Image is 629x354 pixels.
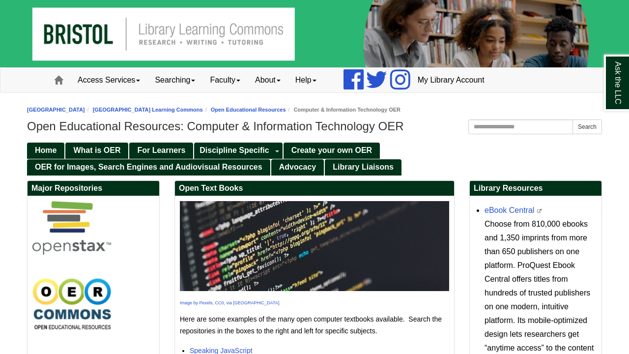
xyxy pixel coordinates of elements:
li: Computer & Information Technology OER [286,105,400,115]
a: Help [288,68,324,92]
a: Home [27,143,64,159]
a: What is OER [65,143,128,159]
span: OER for Images, Search Engines and Audiovisual Resources [35,163,262,171]
img: code [180,201,449,291]
a: Advocacy [271,159,324,176]
i: This link opens in a new window [537,209,543,213]
h2: Library Resources [470,181,601,196]
a: Discipline Specific [194,143,272,159]
a: Open Educational Resources [211,107,286,113]
button: Search [572,119,602,134]
div: Guide Pages [27,142,602,175]
a: OER for Images, Search Engines and Audiovisual Resources [27,159,270,176]
p: Here are some examples of the many open computer textbooks available. Search the repositories in ... [180,313,449,337]
span: Create your own OER [291,146,372,154]
h2: Major Repositories [28,181,159,196]
nav: breadcrumb [27,105,602,115]
a: Access Services [70,68,147,92]
a: My Library Account [410,68,492,92]
span: What is OER [73,146,120,154]
span: For Learners [137,146,185,154]
img: OER Commons [32,278,111,329]
a: Image by Pexels, CC0, via [GEOGRAPHIC_DATA]. [180,300,281,305]
a: Create your own OER [284,143,380,159]
span: Library Liaisons [333,163,394,171]
h1: Open Educational Resources: Computer & Information Technology OER [27,119,602,133]
span: Advocacy [279,163,316,171]
a: [GEOGRAPHIC_DATA] [27,107,85,113]
a: [GEOGRAPHIC_DATA] Learning Commons [93,107,203,113]
a: For Learners [129,143,193,159]
img: Open STAX [32,201,111,255]
a: eBook Central [485,206,534,214]
span: Home [35,146,57,154]
span: Discipline Specific [200,146,269,154]
a: About [248,68,288,92]
a: Searching [147,68,202,92]
a: Faculty [202,68,248,92]
h2: Open Text Books [175,181,454,196]
a: Library Liaisons [325,159,401,176]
